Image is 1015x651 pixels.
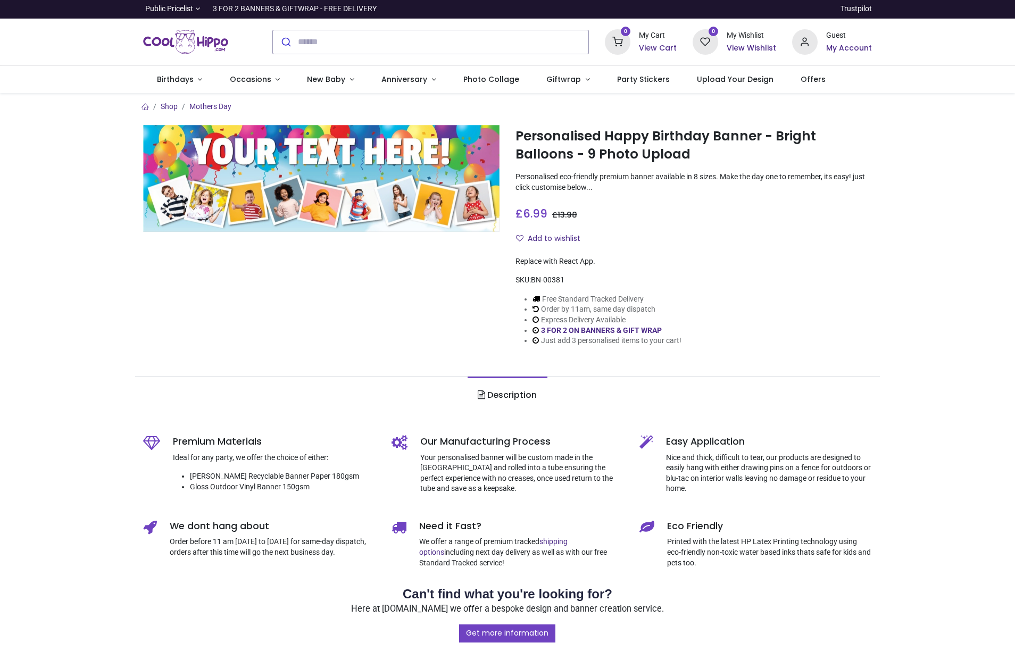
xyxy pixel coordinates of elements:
span: Public Pricelist [145,4,193,14]
a: Shop [161,102,178,111]
h2: Can't find what you're looking for? [143,585,872,603]
p: Printed with the latest HP Latex Printing technology using eco-friendly non-toxic water based ink... [667,537,872,568]
sup: 0 [621,27,631,37]
a: My Account [826,43,872,54]
a: 0 [605,37,630,45]
a: New Baby [294,66,368,94]
span: Birthdays [157,74,194,85]
a: 0 [693,37,718,45]
p: Order before 11 am [DATE] to [DATE] for same-day dispatch, orders after this time will go the nex... [170,537,376,557]
a: Anniversary [368,66,450,94]
a: View Wishlist [727,43,776,54]
img: Personalised Happy Birthday Banner - Bright Balloons - 9 Photo Upload [143,125,500,232]
span: Party Stickers [617,74,670,85]
span: Offers [801,74,826,85]
a: Occasions [216,66,294,94]
a: Birthdays [143,66,216,94]
a: Description [468,377,547,414]
h5: Our Manufacturing Process [420,435,624,448]
li: Order by 11am, same day dispatch [533,304,681,315]
li: [PERSON_NAME] Recyclable Banner Paper 180gsm [190,471,376,482]
div: SKU: [515,275,872,286]
img: Cool Hippo [143,27,228,57]
a: Trustpilot [841,4,872,14]
a: Mothers Day [189,102,231,111]
p: We offer a range of premium tracked including next day delivery as well as with our free Standard... [419,537,624,568]
li: Just add 3 personalised items to your cart! [533,336,681,346]
i: Add to wishlist [516,235,523,242]
span: Anniversary [381,74,427,85]
h5: We dont hang about [170,520,376,533]
span: Occasions [230,74,271,85]
div: My Wishlist [727,30,776,41]
p: Personalised eco-friendly premium banner available in 8 sizes. Make the day one to remember, its ... [515,172,872,193]
p: Your personalised banner will be custom made in the [GEOGRAPHIC_DATA] and rolled into a tube ensu... [420,453,624,494]
li: Gloss Outdoor Vinyl Banner 150gsm [190,482,376,493]
h5: Eco Friendly [667,520,872,533]
span: 6.99 [523,206,547,221]
button: Submit [273,30,298,54]
h1: Personalised Happy Birthday Banner - Bright Balloons - 9 Photo Upload [515,127,872,164]
a: Public Pricelist [143,4,200,14]
span: £ [552,210,577,220]
h5: Easy Application [666,435,872,448]
div: 3 FOR 2 BANNERS & GIFTWRAP - FREE DELIVERY [213,4,377,14]
p: Ideal for any party, we offer the choice of either: [173,453,376,463]
button: Add to wishlistAdd to wishlist [515,230,589,248]
span: 13.98 [558,210,577,220]
span: Upload Your Design [697,74,773,85]
div: Guest [826,30,872,41]
a: View Cart [639,43,677,54]
span: Photo Collage [463,74,519,85]
li: Free Standard Tracked Delivery [533,294,681,305]
a: 3 FOR 2 ON BANNERS & GIFT WRAP [541,326,662,335]
a: Giftwrap [533,66,603,94]
h5: Need it Fast? [419,520,624,533]
span: £ [515,206,547,221]
a: Logo of Cool Hippo [143,27,228,57]
span: BN-00381 [531,276,564,284]
li: Express Delivery Available [533,315,681,325]
span: New Baby [307,74,345,85]
p: Here at [DOMAIN_NAME] we offer a bespoke design and banner creation service. [143,603,872,615]
div: Replace with React App. [515,256,872,267]
span: Giftwrap [546,74,581,85]
p: Nice and thick, difficult to tear, our products are designed to easily hang with either drawing p... [666,453,872,494]
sup: 0 [709,27,719,37]
h5: Premium Materials [173,435,376,448]
a: Get more information [459,624,555,642]
div: My Cart [639,30,677,41]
